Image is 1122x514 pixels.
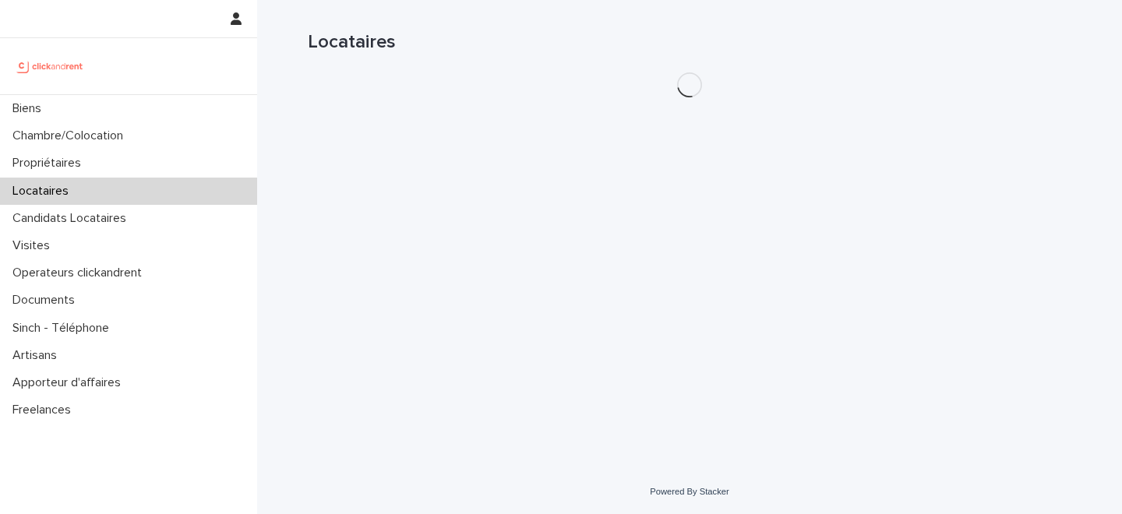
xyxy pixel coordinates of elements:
[6,184,81,199] p: Locataires
[6,238,62,253] p: Visites
[6,101,54,116] p: Biens
[6,128,136,143] p: Chambre/Colocation
[6,293,87,308] p: Documents
[650,487,729,496] a: Powered By Stacker
[6,403,83,417] p: Freelances
[6,321,122,336] p: Sinch - Téléphone
[12,51,88,82] img: UCB0brd3T0yccxBKYDjQ
[6,156,93,171] p: Propriétaires
[6,348,69,363] p: Artisans
[308,31,1071,54] h1: Locataires
[6,211,139,226] p: Candidats Locataires
[6,266,154,280] p: Operateurs clickandrent
[6,375,133,390] p: Apporteur d'affaires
